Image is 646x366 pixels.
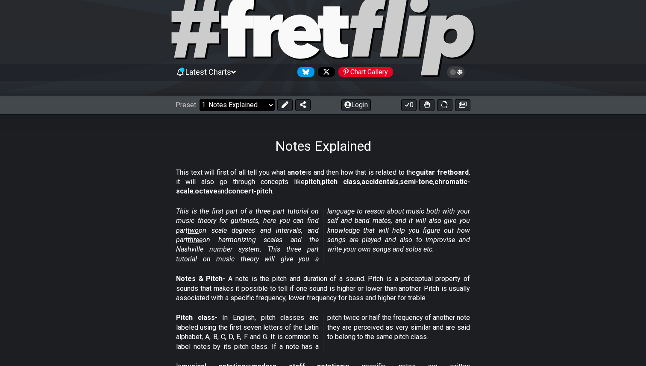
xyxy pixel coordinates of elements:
span: three [188,236,203,244]
em: This is the first part of a three part tutorial on music theory for guitarists, here you can find... [176,207,470,263]
select: Preset [200,99,275,111]
button: Toggle Dexterity for all fretkits [419,99,435,111]
strong: pitch class [322,178,360,186]
p: - In English, pitch classes are labeled using the first seven letters of the Latin alphabet, A, B... [176,313,470,351]
strong: concert-pitch [228,187,272,195]
span: Latest Charts [185,67,231,76]
div: Chart Gallery [338,67,393,77]
button: Login [341,99,371,111]
button: Create image [455,99,470,111]
strong: guitar fretboard [416,168,469,176]
a: Follow #fretflip at Bluesky [294,67,314,77]
strong: accidentals [361,178,399,186]
p: This text will first of all tell you what a is and then how that is related to the , it will also... [176,168,470,196]
span: Toggle light / dark theme [451,68,461,76]
a: Follow #fretflip at X [314,67,335,77]
strong: note [291,168,306,176]
strong: Notes & Pitch [176,275,223,283]
span: Preset [176,101,196,109]
strong: Pitch class [176,313,215,322]
button: Share Preset [295,99,311,111]
button: Edit Preset [277,99,293,111]
a: #fretflip at Pinterest [335,67,393,77]
strong: semi-tone [400,178,433,186]
span: two [188,226,199,234]
h1: Notes Explained [275,138,371,154]
p: - A note is the pitch and duration of a sound. Pitch is a perceptual property of sounds that make... [176,274,470,303]
button: Print [437,99,452,111]
strong: octave [195,187,217,195]
strong: pitch [305,178,320,186]
button: 0 [401,99,417,111]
